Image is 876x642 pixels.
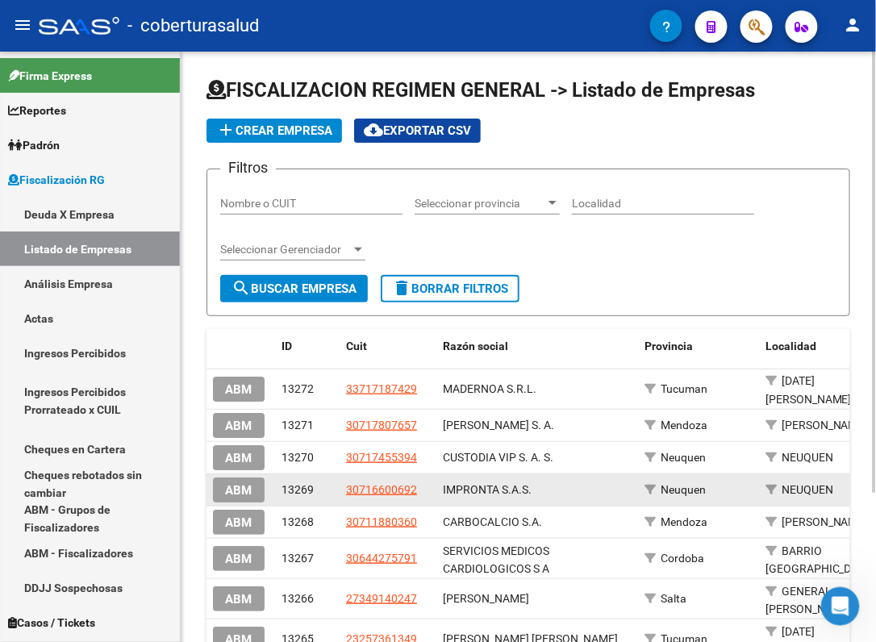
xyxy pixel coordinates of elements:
[364,123,471,138] span: Exportar CSV
[436,329,638,364] datatable-header-cell: Razón social
[364,120,383,140] mat-icon: cloud_download
[340,329,436,364] datatable-header-cell: Cuit
[415,197,545,211] span: Seleccionar provincia
[213,586,265,611] button: ABM
[765,544,874,576] span: BARRIO [GEOGRAPHIC_DATA]
[346,451,417,464] span: 30717455394
[443,515,542,528] span: CARBOCALCIO S.A.
[443,544,549,576] span: SERVICIOS MEDICOS CARDIOLOGICOS S A
[213,413,265,438] button: ABM
[765,585,852,616] span: GENERAL [PERSON_NAME]
[216,123,332,138] span: Crear Empresa
[213,445,265,470] button: ABM
[661,419,707,431] span: Mendoza
[765,374,868,424] span: [DATE][PERSON_NAME] DE TUCUMAN
[282,419,314,431] span: 13271
[232,281,357,296] span: Buscar Empresa
[282,592,314,605] span: 13266
[844,15,863,35] mat-icon: person
[443,382,536,395] span: MADERNOA S.R.L.
[282,483,314,496] span: 13269
[226,382,252,397] span: ABM
[346,382,417,395] span: 33717187429
[213,510,265,535] button: ABM
[220,243,351,256] span: Seleccionar Gerenciador
[346,419,417,431] span: 30717807657
[346,483,417,496] span: 30716600692
[392,278,411,298] mat-icon: delete
[346,592,417,605] span: 27349140247
[661,483,706,496] span: Neuquen
[346,340,367,352] span: Cuit
[392,281,508,296] span: Borrar Filtros
[782,515,868,528] span: [PERSON_NAME]
[638,329,759,364] datatable-header-cell: Provincia
[220,275,368,302] button: Buscar Empresa
[8,102,66,119] span: Reportes
[226,483,252,498] span: ABM
[346,552,417,565] span: 30644275791
[282,451,314,464] span: 13270
[282,515,314,528] span: 13268
[8,136,60,154] span: Padrón
[213,377,265,402] button: ABM
[782,419,868,431] span: [PERSON_NAME]
[282,552,314,565] span: 13267
[821,587,860,626] iframe: Intercom live chat
[661,515,707,528] span: Mendoza
[443,451,553,464] span: CUSTODIA VIP S. A. S.
[216,120,236,140] mat-icon: add
[220,156,276,179] h3: Filtros
[226,552,252,566] span: ABM
[8,614,95,632] span: Casos / Tickets
[8,67,92,85] span: Firma Express
[661,382,707,395] span: Tucuman
[661,552,704,565] span: Cordoba
[443,592,529,605] span: APRILE GABRIELA ELIZABETH
[213,546,265,571] button: ABM
[8,171,105,189] span: Fiscalización RG
[206,119,342,143] button: Crear Empresa
[226,419,252,433] span: ABM
[226,592,252,607] span: ABM
[226,451,252,465] span: ABM
[206,79,755,102] span: FISCALIZACION REGIMEN GENERAL -> Listado de Empresas
[232,278,251,298] mat-icon: search
[282,382,314,395] span: 13272
[354,119,481,143] button: Exportar CSV
[443,483,532,496] span: IMPRONTA S.A.S.
[765,340,816,352] span: Localidad
[782,451,833,464] span: NEUQUEN
[644,340,693,352] span: Provincia
[13,15,32,35] mat-icon: menu
[127,8,259,44] span: - coberturasalud
[346,515,417,528] span: 30711880360
[381,275,519,302] button: Borrar Filtros
[443,340,508,352] span: Razón social
[782,483,833,496] span: NEUQUEN
[213,477,265,502] button: ABM
[661,451,706,464] span: Neuquen
[443,419,554,431] span: REDMUNDO S. A.
[226,515,252,530] span: ABM
[661,592,686,605] span: Salta
[275,329,340,364] datatable-header-cell: ID
[282,340,292,352] span: ID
